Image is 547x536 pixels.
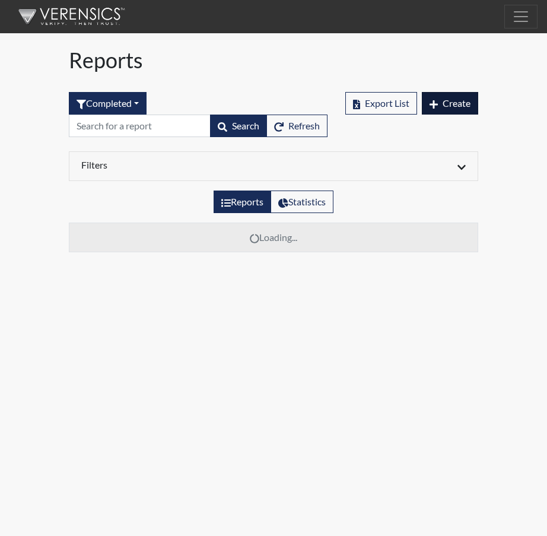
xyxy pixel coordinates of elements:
button: Toggle navigation [504,5,538,28]
button: Export List [345,92,417,115]
input: Search by Registration ID, Interview Number, or Investigation Name. [69,115,211,137]
button: Completed [69,92,147,115]
button: Search [210,115,267,137]
button: Create [422,92,478,115]
span: Export List [365,97,409,109]
span: Refresh [288,120,320,131]
div: Click to expand/collapse filters [72,159,475,173]
label: View statistics about completed interviews [271,191,333,213]
td: Loading... [69,223,478,252]
div: Filter by interview status [69,92,147,115]
h1: Reports [69,47,478,73]
button: Refresh [266,115,327,137]
label: View the list of reports [214,191,271,213]
h6: Filters [81,159,265,170]
span: Search [232,120,259,131]
span: Create [443,97,470,109]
